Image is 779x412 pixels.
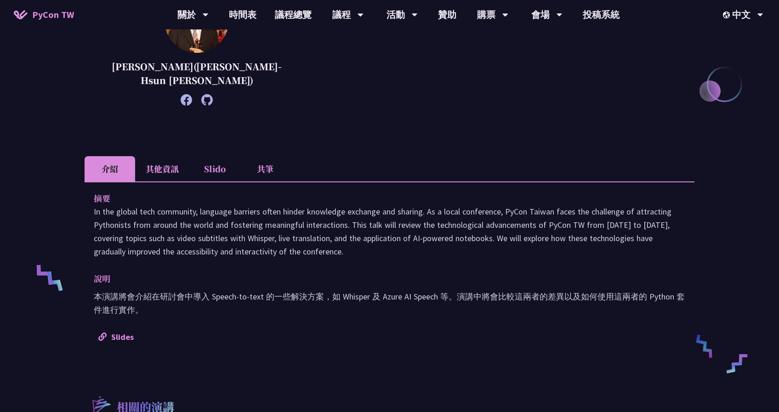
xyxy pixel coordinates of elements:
p: 本演講將會介紹在研討會中導入 Speech-to-text 的一些解決方案，如 Whisper 及 Azure AI Speech 等。演講中將會比較這兩者的差異以及如何使用這兩者的 Pytho... [94,290,685,316]
li: 其他資訊 [135,156,189,181]
li: 介紹 [85,156,135,181]
p: [PERSON_NAME]([PERSON_NAME]-Hsun [PERSON_NAME]) [108,60,286,87]
p: In the global tech community, language barriers often hinder knowledge exchange and sharing. As a... [94,205,685,258]
p: 摘要 [94,192,667,205]
img: Locale Icon [723,11,732,18]
li: 共筆 [240,156,290,181]
p: 說明 [94,272,667,285]
a: PyCon TW [5,3,83,26]
img: Home icon of PyCon TW 2025 [14,10,28,19]
a: Slides [98,332,134,342]
li: Slido [189,156,240,181]
span: PyCon TW [32,8,74,22]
